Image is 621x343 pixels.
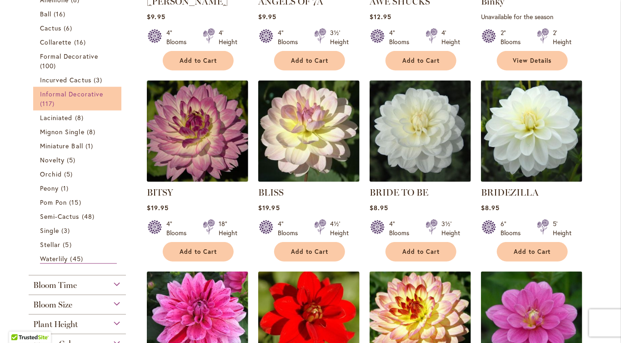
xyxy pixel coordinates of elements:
a: Peony 1 [40,183,117,193]
div: 4" Blooms [389,219,415,237]
span: 48 [82,212,97,221]
span: Novelty [40,156,65,164]
span: $8.95 [481,203,500,212]
span: Add to Cart [291,248,328,256]
a: Semi-Cactus 48 [40,212,117,221]
span: 1 [85,141,95,151]
span: 3 [94,75,105,85]
button: Add to Cart [497,242,568,262]
span: 45 [70,254,85,263]
a: BLISS [258,175,360,184]
span: 117 [40,99,57,108]
button: Add to Cart [163,242,234,262]
a: Miniature Ball 1 [40,141,117,151]
span: $9.95 [258,12,276,21]
div: 4" Blooms [166,28,192,46]
a: Collarette 16 [40,37,117,47]
span: $8.95 [370,203,388,212]
span: Miniature Ball [40,141,83,150]
a: BITSY [147,187,173,198]
span: 100 [40,61,58,71]
span: Orchid [40,170,62,178]
a: Cactus 6 [40,23,117,33]
button: Add to Cart [386,242,456,262]
span: 5 [63,240,74,249]
iframe: Launch Accessibility Center [7,311,32,336]
span: 15 [69,197,83,207]
a: Orchid 5 [40,169,117,179]
span: $19.95 [258,203,280,212]
span: 8 [87,127,98,136]
a: Informal Decorative 117 [40,89,117,108]
span: 5 [64,169,75,179]
div: 4½' Height [330,219,349,237]
span: Laciniated [40,113,73,122]
span: 16 [54,9,68,19]
span: 16 [74,37,88,47]
img: BRIDEZILLA [481,81,582,182]
a: BITSY [147,175,248,184]
span: Collarette [40,38,72,46]
span: Single [40,226,59,235]
a: Incurved Cactus 3 [40,75,117,85]
span: Add to Cart [291,57,328,65]
span: Add to Cart [180,248,217,256]
p: Unavailable for the season [481,12,582,21]
span: Bloom Time [33,280,77,290]
span: Stellar [40,240,60,249]
span: 5 [67,155,78,165]
a: Formal Decorative 100 [40,51,117,71]
span: $12.95 [370,12,391,21]
span: Plant Height [33,319,78,329]
span: Informal Decorative [40,90,103,98]
span: $19.95 [147,203,168,212]
div: 2' Height [553,28,571,46]
button: Add to Cart [163,51,234,71]
span: $9.95 [147,12,165,21]
span: Waterlily [40,254,68,263]
div: 6" Blooms [501,219,526,237]
a: Mignon Single 8 [40,127,117,136]
button: Add to Cart [274,242,345,262]
span: Bloom Size [33,300,72,310]
span: Semi-Cactus [40,212,80,221]
img: BITSY [147,81,248,182]
span: Incurved Cactus [40,76,91,84]
span: Add to Cart [180,57,217,65]
img: BRIDE TO BE [370,81,471,182]
img: BLISS [258,81,360,182]
a: Novelty 5 [40,155,117,165]
div: 4" Blooms [166,219,192,237]
a: BRIDE TO BE [370,187,428,198]
span: Formal Decorative [40,52,98,61]
a: Ball 16 [40,9,117,19]
a: Stellar 5 [40,240,117,249]
a: BRIDEZILLA [481,187,539,198]
div: 4" Blooms [278,219,303,237]
span: View Details [513,57,552,65]
a: Single 3 [40,226,117,235]
div: 3½' Height [330,28,349,46]
a: BRIDEZILLA [481,175,582,184]
span: 3 [61,226,72,235]
span: 6 [64,23,75,33]
a: BRIDE TO BE [370,175,471,184]
span: Add to Cart [402,57,440,65]
span: Add to Cart [514,248,551,256]
a: Waterlily 45 [40,254,117,264]
button: Add to Cart [274,51,345,71]
span: Pom Pon [40,198,67,207]
button: Add to Cart [386,51,456,71]
div: 4" Blooms [278,28,303,46]
span: 1 [61,183,71,193]
div: 4" Blooms [389,28,415,46]
div: 3½' Height [441,219,460,237]
div: 5' Height [553,219,571,237]
span: Cactus [40,24,61,32]
span: Peony [40,184,59,192]
span: 8 [75,113,86,122]
span: Mignon Single [40,127,85,136]
a: View Details [497,51,568,71]
div: 4' Height [219,28,237,46]
div: 4' Height [441,28,460,46]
